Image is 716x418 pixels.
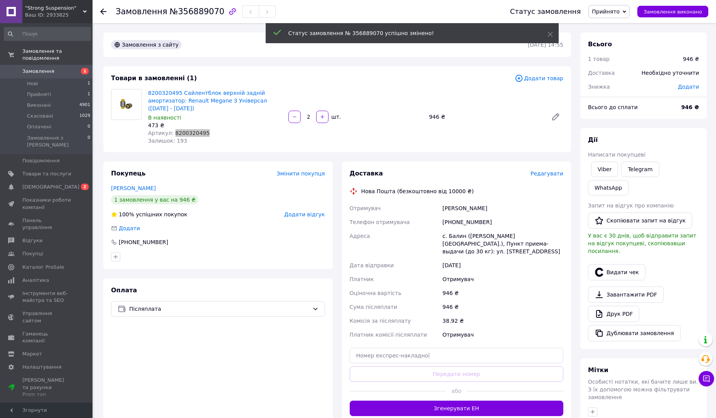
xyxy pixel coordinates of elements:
[350,290,401,296] span: Оціночна вартість
[588,212,692,229] button: Скопіювати запит на відгук
[591,162,618,177] a: Viber
[350,205,381,211] span: Отримувач
[588,136,598,143] span: Дії
[441,314,565,328] div: 38.92 ₴
[111,211,187,218] div: успішних покупок
[644,9,702,15] span: Замовлення виконано
[588,366,608,374] span: Мітки
[170,7,224,16] span: №356889070
[27,123,51,130] span: Оплачені
[22,290,71,304] span: Інструменти веб-майстра та SEO
[284,211,325,217] span: Додати відгук
[588,264,645,280] button: Видати чек
[119,211,134,217] span: 100%
[426,111,545,122] div: 946 ₴
[100,8,106,15] div: Повернутися назад
[22,264,64,271] span: Каталог ProSale
[588,325,681,341] button: Дублювати замовлення
[116,7,167,16] span: Замовлення
[637,64,704,81] div: Необхідно уточнити
[359,187,476,195] div: Нова Пошта (безкоштовно від 10000 ₴)
[88,91,90,98] span: 1
[22,68,54,75] span: Замовлення
[148,121,282,129] div: 473 ₴
[111,170,146,177] span: Покупець
[27,113,53,120] span: Скасовані
[111,92,142,117] img: 8200320495 Сайлентблок верхній задній амортизатор: Renault Megane 3 Універсал (2008 - 2015)
[621,162,659,177] a: Telegram
[288,29,528,37] div: Статус замовлення № 356889070 успішно змінено!
[111,195,199,204] div: 1 замовлення у вас на 946 ₴
[129,305,309,313] span: Післяплата
[81,68,89,74] span: 1
[22,391,71,398] div: Prom топ
[88,135,90,148] span: 0
[441,201,565,215] div: [PERSON_NAME]
[22,310,71,324] span: Управління сайтом
[27,102,51,109] span: Виконані
[22,197,71,211] span: Показники роботи компанії
[588,70,615,76] span: Доставка
[88,123,90,130] span: 0
[148,138,187,144] span: Залишок: 193
[699,371,714,386] button: Чат з покупцем
[588,202,674,209] span: Запит на відгук про компанію
[441,258,565,272] div: [DATE]
[22,250,43,257] span: Покупці
[79,113,90,120] span: 1029
[441,229,565,258] div: с. Балин ([PERSON_NAME][GEOGRAPHIC_DATA].), Пункт приема-выдачи (до 30 кг): ул. [STREET_ADDRESS]
[22,330,71,344] span: Гаманець компанії
[592,8,620,15] span: Прийнято
[350,170,383,177] span: Доставка
[22,157,60,164] span: Повідомлення
[4,27,91,41] input: Пошук
[515,74,563,83] span: Додати товар
[588,84,610,90] span: Знижка
[27,135,88,148] span: Замовлення з [PERSON_NAME]
[88,80,90,87] span: 1
[111,287,137,294] span: Оплата
[79,102,90,109] span: 4901
[148,115,181,121] span: В наявності
[119,225,140,231] span: Додати
[81,184,89,190] span: 2
[22,237,42,244] span: Відгуки
[350,262,394,268] span: Дата відправки
[678,84,699,90] span: Додати
[637,6,708,17] button: Замовлення виконано
[350,318,411,324] span: Комісія за післяплату
[510,8,581,15] div: Статус замовлення
[277,170,325,177] span: Змінити покупця
[681,104,699,110] b: 946 ₴
[118,238,169,246] div: [PHONE_NUMBER]
[446,387,467,395] span: або
[441,286,565,300] div: 946 ₴
[588,104,638,110] span: Всього до сплати
[22,377,71,398] span: [PERSON_NAME] та рахунки
[588,287,664,303] a: Завантажити PDF
[22,170,71,177] span: Товари та послуги
[22,364,62,371] span: Налаштування
[441,300,565,314] div: 946 ₴
[22,277,49,284] span: Аналітика
[350,233,370,239] span: Адреса
[588,40,612,48] span: Всього
[441,215,565,229] div: [PHONE_NUMBER]
[25,5,83,12] span: "Strong Suspension"
[22,217,71,231] span: Панель управління
[111,74,197,82] span: Товари в замовленні (1)
[441,328,565,342] div: Отримувач
[27,91,51,98] span: Прийняті
[111,185,156,191] a: [PERSON_NAME]
[350,304,398,310] span: Сума післяплати
[350,348,564,363] input: Номер експрес-накладної
[350,401,564,416] button: Згенерувати ЕН
[350,219,410,225] span: Телефон отримувача
[22,184,79,190] span: [DEMOGRAPHIC_DATA]
[588,152,645,158] span: Написати покупцеві
[329,113,342,121] div: шт.
[27,80,38,87] span: Нові
[548,109,563,125] a: Редагувати
[350,276,374,282] span: Платник
[588,56,610,62] span: 1 товар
